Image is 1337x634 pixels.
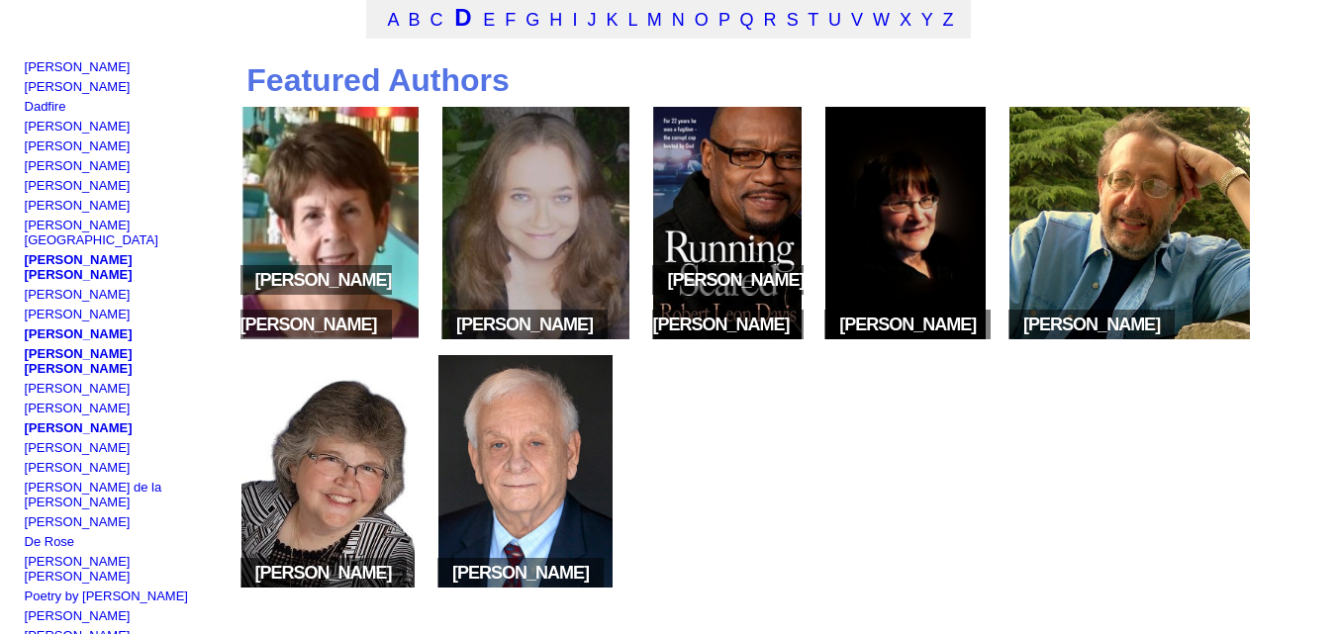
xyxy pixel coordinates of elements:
[25,287,131,302] a: [PERSON_NAME]
[593,320,603,330] img: space
[483,10,495,30] a: E
[25,480,162,509] a: [PERSON_NAME] de la [PERSON_NAME]
[1008,310,1175,339] span: [PERSON_NAME]
[245,276,255,286] img: space
[25,252,133,282] a: [PERSON_NAME] [PERSON_NAME]
[25,584,30,589] img: shim.gif
[431,579,620,593] a: space[PERSON_NAME]space
[25,173,30,178] img: shim.gif
[718,10,730,30] a: P
[442,569,452,579] img: space
[25,435,30,440] img: shim.gif
[25,326,133,341] a: [PERSON_NAME]
[25,440,131,455] a: [PERSON_NAME]
[25,198,131,213] a: [PERSON_NAME]
[657,276,667,286] img: space
[695,10,709,30] a: O
[1003,330,1257,345] a: space[PERSON_NAME]space
[377,320,387,330] img: space
[454,4,471,31] a: D
[764,10,777,30] a: R
[441,310,608,339] span: [PERSON_NAME]
[25,460,131,475] a: [PERSON_NAME]
[25,193,30,198] img: shim.gif
[240,558,407,588] span: [PERSON_NAME]
[25,321,30,326] img: shim.gif
[25,509,30,514] img: shim.gif
[25,59,131,74] a: [PERSON_NAME]
[851,10,863,30] a: V
[435,330,637,345] a: space[PERSON_NAME]space
[25,420,133,435] a: [PERSON_NAME]
[25,376,30,381] img: shim.gif
[652,265,804,339] span: [PERSON_NAME] [PERSON_NAME]
[789,320,799,330] img: space
[647,10,662,30] a: M
[25,589,188,603] a: Poetry by [PERSON_NAME]
[824,310,991,339] span: [PERSON_NAME]
[808,10,818,30] a: T
[25,218,158,247] a: [PERSON_NAME][GEOGRAPHIC_DATA]
[606,10,618,30] a: K
[25,401,131,415] a: [PERSON_NAME]
[25,138,131,153] a: [PERSON_NAME]
[1013,320,1023,330] img: space
[646,330,809,345] a: space[PERSON_NAME] [PERSON_NAME]space
[25,455,30,460] img: shim.gif
[25,153,30,158] img: shim.gif
[921,10,933,30] a: Y
[25,396,30,401] img: shim.gif
[25,415,30,420] img: shim.gif
[829,320,839,330] img: space
[787,10,799,30] a: S
[25,74,30,79] img: shim.gif
[25,554,131,584] a: [PERSON_NAME] [PERSON_NAME]
[942,10,953,30] a: Z
[549,10,562,30] a: H
[900,10,911,30] a: X
[25,99,66,114] a: Dadfire
[25,134,30,138] img: shim.gif
[672,10,685,30] a: N
[25,79,131,94] a: [PERSON_NAME]
[25,381,131,396] a: [PERSON_NAME]
[25,608,131,623] a: [PERSON_NAME]
[25,623,30,628] img: shim.gif
[25,158,131,173] a: [PERSON_NAME]
[505,10,516,30] a: F
[409,10,421,30] a: B
[525,10,539,30] a: G
[25,94,30,99] img: shim.gif
[976,320,986,330] img: space
[245,569,255,579] img: space
[25,119,131,134] a: [PERSON_NAME]
[25,282,30,287] img: shim.gif
[25,302,30,307] img: shim.gif
[572,10,577,30] a: I
[828,10,841,30] a: U
[246,62,510,98] b: Featured Authors
[437,558,604,588] span: [PERSON_NAME]
[25,603,30,608] img: shim.gif
[25,549,30,554] img: shim.gif
[818,330,993,345] a: space[PERSON_NAME]space
[25,529,30,534] img: shim.gif
[627,10,636,30] a: L
[446,320,456,330] img: space
[25,178,131,193] a: [PERSON_NAME]
[25,346,133,376] a: [PERSON_NAME] [PERSON_NAME]
[430,10,443,30] a: C
[25,307,131,321] a: [PERSON_NAME]
[388,10,399,30] a: A
[25,114,30,119] img: shim.gif
[25,475,30,480] img: shim.gif
[235,579,422,593] a: space[PERSON_NAME]space
[25,341,30,346] img: shim.gif
[25,534,75,549] a: De Rose
[740,10,754,30] a: Q
[25,247,30,252] img: shim.gif
[873,10,890,30] a: W
[1160,320,1170,330] img: space
[392,569,402,579] img: space
[25,514,131,529] a: [PERSON_NAME]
